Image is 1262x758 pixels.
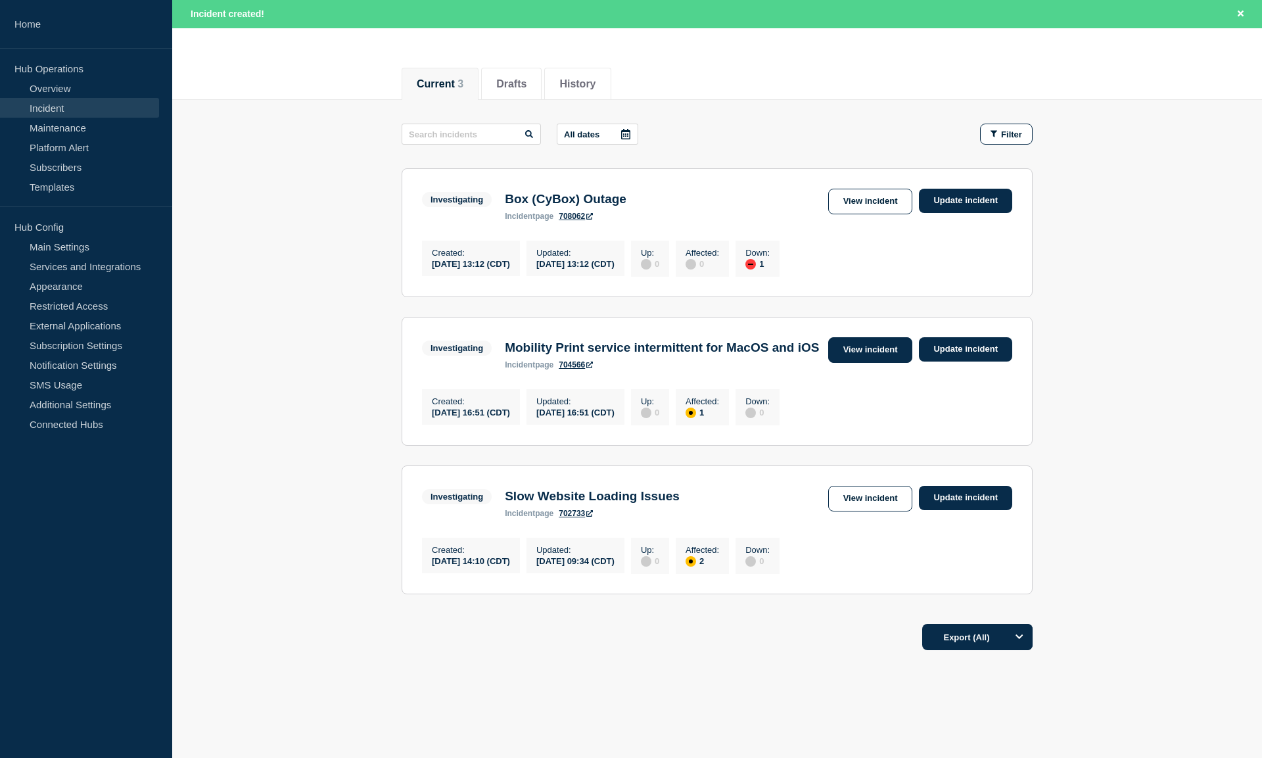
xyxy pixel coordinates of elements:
[432,396,510,406] p: Created :
[686,396,719,406] p: Affected :
[745,258,770,270] div: 1
[686,556,696,567] div: affected
[505,509,553,518] p: page
[686,406,719,418] div: 1
[828,337,913,363] a: View incident
[745,556,756,567] div: disabled
[505,509,535,518] span: incident
[1001,130,1022,139] span: Filter
[641,555,659,567] div: 0
[505,341,819,355] h3: Mobility Print service intermittent for MacOS and iOS
[432,555,510,566] div: [DATE] 14:10 (CDT)
[745,396,770,406] p: Down :
[505,489,680,504] h3: Slow Website Loading Issues
[505,192,626,206] h3: Box (CyBox) Outage
[641,259,651,270] div: disabled
[641,258,659,270] div: 0
[422,489,492,504] span: Investigating
[536,396,615,406] p: Updated :
[745,545,770,555] p: Down :
[980,124,1033,145] button: Filter
[828,189,913,214] a: View incident
[417,78,463,90] button: Current 3
[559,212,593,221] a: 708062
[686,258,719,270] div: 0
[536,248,615,258] p: Updated :
[686,555,719,567] div: 2
[432,406,510,417] div: [DATE] 16:51 (CDT)
[686,248,719,258] p: Affected :
[641,556,651,567] div: disabled
[422,341,492,356] span: Investigating
[686,259,696,270] div: disabled
[745,408,756,418] div: disabled
[536,545,615,555] p: Updated :
[559,509,593,518] a: 702733
[828,486,913,511] a: View incident
[536,406,615,417] div: [DATE] 16:51 (CDT)
[496,78,526,90] button: Drafts
[422,192,492,207] span: Investigating
[641,248,659,258] p: Up :
[191,9,264,19] span: Incident created!
[919,337,1012,362] a: Update incident
[919,486,1012,510] a: Update incident
[745,248,770,258] p: Down :
[745,555,770,567] div: 0
[536,258,615,269] div: [DATE] 13:12 (CDT)
[557,124,638,145] button: All dates
[1232,7,1249,22] button: Close banner
[922,624,1033,650] button: Export (All)
[559,78,596,90] button: History
[402,124,541,145] input: Search incidents
[559,360,593,369] a: 704566
[564,130,599,139] p: All dates
[1006,624,1033,650] button: Options
[457,78,463,89] span: 3
[432,545,510,555] p: Created :
[745,406,770,418] div: 0
[919,189,1012,213] a: Update incident
[505,360,535,369] span: incident
[641,396,659,406] p: Up :
[505,360,553,369] p: page
[432,258,510,269] div: [DATE] 13:12 (CDT)
[641,408,651,418] div: disabled
[536,555,615,566] div: [DATE] 09:34 (CDT)
[432,248,510,258] p: Created :
[641,406,659,418] div: 0
[745,259,756,270] div: down
[505,212,553,221] p: page
[686,408,696,418] div: affected
[686,545,719,555] p: Affected :
[505,212,535,221] span: incident
[641,545,659,555] p: Up :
